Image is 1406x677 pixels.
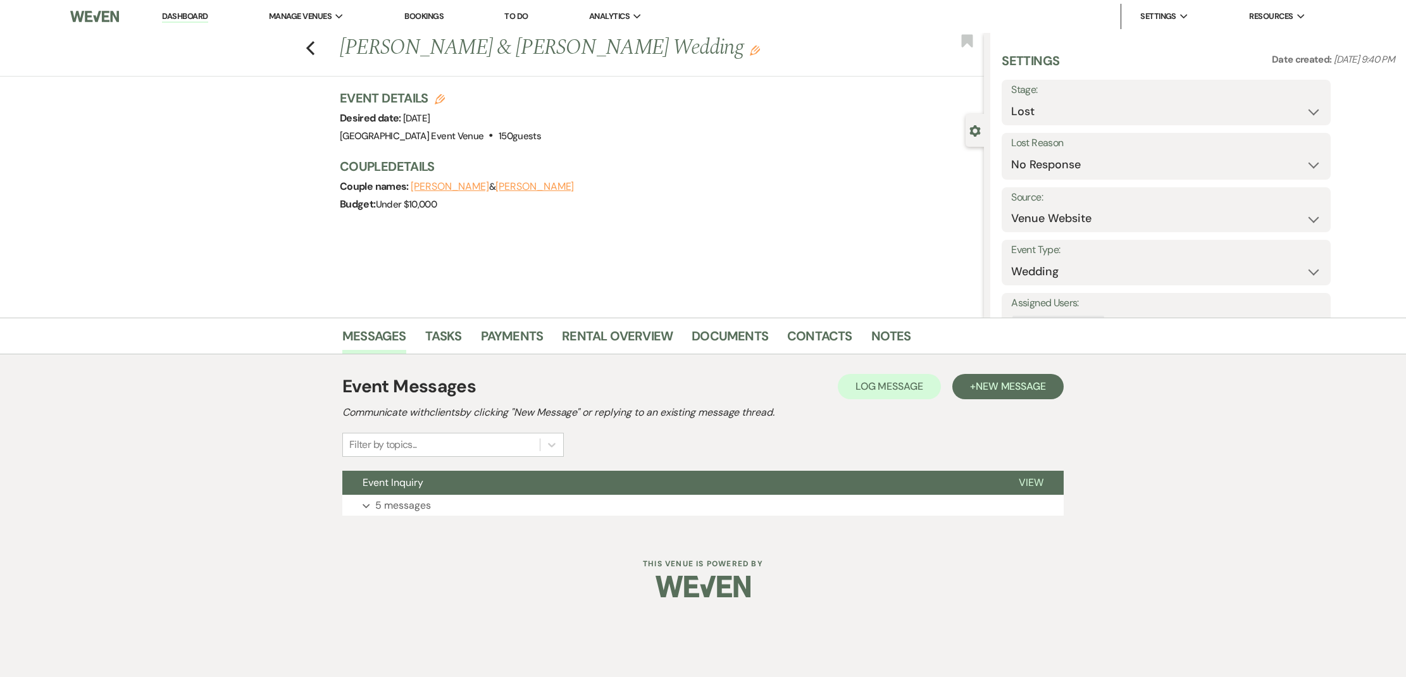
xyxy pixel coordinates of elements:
p: 5 messages [375,497,431,514]
button: View [999,471,1064,495]
button: Event Inquiry [342,471,999,495]
span: 150 guests [499,130,541,142]
span: & [411,180,574,193]
span: Under $10,000 [376,198,437,211]
a: Contacts [787,326,852,354]
span: Event Inquiry [363,476,423,489]
span: Desired date: [340,111,403,125]
a: Tasks [425,326,462,354]
span: Analytics [589,10,630,23]
button: [PERSON_NAME] [495,182,574,192]
button: [PERSON_NAME] [411,182,489,192]
span: Date created: [1272,53,1334,66]
span: [DATE] [403,112,430,125]
a: To Do [504,11,528,22]
a: Payments [481,326,544,354]
h1: Event Messages [342,373,476,400]
button: Close lead details [969,124,981,136]
h3: Event Details [340,89,541,107]
button: 5 messages [342,495,1064,516]
label: Stage: [1011,81,1321,99]
a: Rental Overview [562,326,673,354]
a: Documents [692,326,768,354]
h3: Couple Details [340,158,971,175]
a: Notes [871,326,911,354]
span: Manage Venues [269,10,332,23]
a: Messages [342,326,406,354]
h3: Settings [1002,52,1059,80]
span: Log Message [855,380,923,393]
span: Resources [1249,10,1293,23]
label: Event Type: [1011,241,1321,259]
span: [DATE] 9:40 PM [1334,53,1395,66]
label: Assigned Users: [1011,294,1321,313]
label: Lost Reason [1011,134,1321,152]
span: Budget: [340,197,376,211]
a: Bookings [404,11,444,22]
span: Couple names: [340,180,411,193]
a: Dashboard [162,11,208,23]
img: Weven Logo [656,564,750,609]
span: New Message [976,380,1046,393]
button: +New Message [952,374,1064,399]
div: [PERSON_NAME] [1012,316,1090,334]
span: [GEOGRAPHIC_DATA] Event Venue [340,130,483,142]
img: Weven Logo [70,3,119,30]
span: View [1019,476,1043,489]
h1: [PERSON_NAME] & [PERSON_NAME] Wedding [340,33,850,63]
button: Edit [750,44,760,56]
h2: Communicate with clients by clicking "New Message" or replying to an existing message thread. [342,405,1064,420]
button: Log Message [838,374,941,399]
div: Filter by topics... [349,437,417,452]
label: Source: [1011,189,1321,207]
span: Settings [1140,10,1176,23]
